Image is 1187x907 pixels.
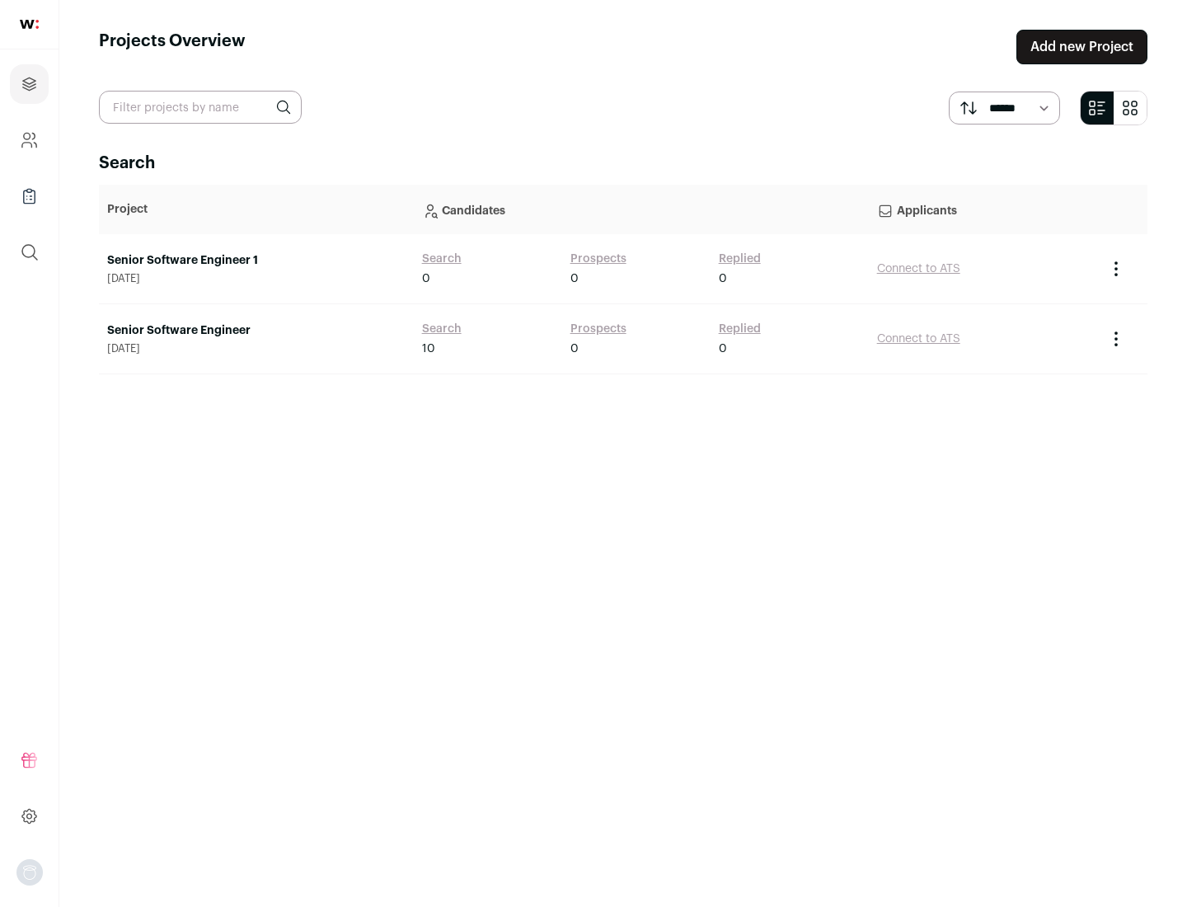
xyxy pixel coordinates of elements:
[107,201,406,218] p: Project
[422,341,435,357] span: 10
[1016,30,1147,64] a: Add new Project
[10,64,49,104] a: Projects
[719,251,761,267] a: Replied
[719,270,727,287] span: 0
[107,252,406,269] a: Senior Software Engineer 1
[10,120,49,160] a: Company and ATS Settings
[422,193,861,226] p: Candidates
[107,272,406,285] span: [DATE]
[16,859,43,886] button: Open dropdown
[570,341,579,357] span: 0
[99,30,246,64] h1: Projects Overview
[99,91,302,124] input: Filter projects by name
[10,176,49,216] a: Company Lists
[1106,259,1126,279] button: Project Actions
[570,270,579,287] span: 0
[1106,329,1126,349] button: Project Actions
[422,270,430,287] span: 0
[877,333,960,345] a: Connect to ATS
[99,152,1147,175] h2: Search
[107,322,406,339] a: Senior Software Engineer
[422,321,462,337] a: Search
[570,321,626,337] a: Prospects
[719,341,727,357] span: 0
[719,321,761,337] a: Replied
[877,193,1090,226] p: Applicants
[877,263,960,275] a: Connect to ATS
[107,342,406,355] span: [DATE]
[20,20,39,29] img: wellfound-shorthand-0d5821cbd27db2630d0214b213865d53afaa358527fdda9d0ea32b1df1b89c2c.svg
[16,859,43,886] img: nopic.png
[422,251,462,267] a: Search
[570,251,626,267] a: Prospects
